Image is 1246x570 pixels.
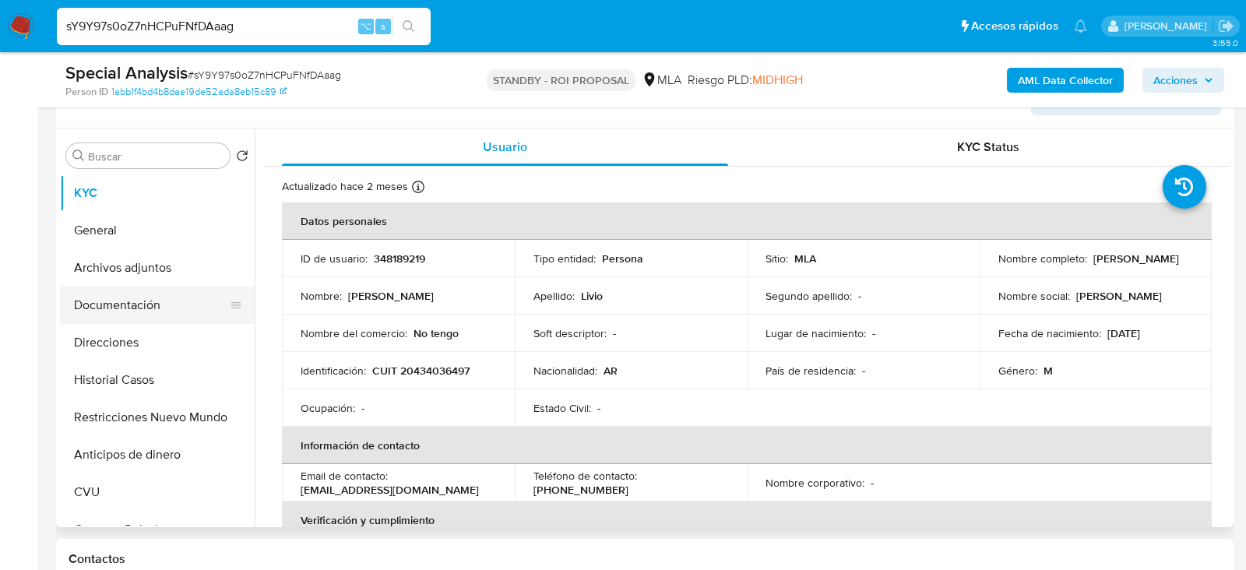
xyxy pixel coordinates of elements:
button: General [60,212,255,249]
button: Historial Casos [60,361,255,399]
p: País de residencia : [766,364,856,378]
p: [EMAIL_ADDRESS][DOMAIN_NAME] [301,483,479,497]
p: Lugar de nacimiento : [766,326,866,340]
p: M [1044,364,1053,378]
h1: Contactos [69,551,1221,567]
input: Buscar usuario o caso... [57,16,431,37]
a: Salir [1218,18,1234,34]
a: Notificaciones [1074,19,1087,33]
p: No tengo [414,326,459,340]
p: Estado Civil : [533,401,591,415]
p: 348189219 [374,252,425,266]
p: [PERSON_NAME] [1076,289,1162,303]
button: Anticipos de dinero [60,436,255,473]
button: Restricciones Nuevo Mundo [60,399,255,436]
button: CVU [60,473,255,511]
p: Tipo entidad : [533,252,596,266]
p: [PERSON_NAME] [348,289,434,303]
p: Nombre corporativo : [766,476,864,490]
p: Persona [602,252,643,266]
span: s [381,19,385,33]
p: Fecha de nacimiento : [998,326,1101,340]
b: Special Analysis [65,60,188,85]
button: KYC [60,174,255,212]
p: Teléfono de contacto : [533,469,637,483]
p: Género : [998,364,1037,378]
p: Ocupación : [301,401,355,415]
p: - [613,326,616,340]
span: 3.155.0 [1213,37,1238,49]
th: Información de contacto [282,427,1212,464]
p: AR [604,364,618,378]
p: CUIT 20434036497 [372,364,470,378]
p: ID de usuario : [301,252,368,266]
button: Archivos adjuntos [60,249,255,287]
p: Segundo apellido : [766,289,852,303]
button: AML Data Collector [1007,68,1124,93]
b: Person ID [65,85,108,99]
p: Nombre : [301,289,342,303]
p: lourdes.morinigo@mercadolibre.com [1125,19,1213,33]
span: # sY9Y97s0oZ7nHCPuFNfDAaag [188,67,341,83]
span: Acciones [1153,68,1198,93]
p: Nombre completo : [998,252,1087,266]
button: Buscar [72,150,85,162]
span: Riesgo PLD: [688,72,803,89]
div: MLA [642,72,681,89]
p: - [361,401,364,415]
span: KYC Status [957,138,1019,156]
button: Direcciones [60,324,255,361]
span: Usuario [483,138,527,156]
span: ⌥ [360,19,371,33]
button: Volver al orden por defecto [236,150,248,167]
a: 1abb1f4bd4b8dae19de52ada8eb15c89 [111,85,287,99]
p: Actualizado hace 2 meses [282,179,408,194]
p: Identificación : [301,364,366,378]
p: Soft descriptor : [533,326,607,340]
p: Nombre social : [998,289,1070,303]
button: search-icon [392,16,424,37]
p: - [872,326,875,340]
p: Sitio : [766,252,788,266]
button: Documentación [60,287,242,324]
span: Accesos rápidos [971,18,1058,34]
p: - [858,289,861,303]
p: STANDBY - ROI PROPOSAL [487,69,635,91]
p: MLA [794,252,816,266]
span: MIDHIGH [752,71,803,89]
p: Livio [581,289,603,303]
p: [PHONE_NUMBER] [533,483,628,497]
p: Apellido : [533,289,575,303]
b: AML Data Collector [1018,68,1113,93]
p: - [871,476,874,490]
p: - [862,364,865,378]
th: Datos personales [282,202,1212,240]
p: [DATE] [1107,326,1140,340]
p: Nombre del comercio : [301,326,407,340]
p: - [597,401,600,415]
button: Cruces y Relaciones [60,511,255,548]
button: Acciones [1142,68,1224,93]
p: Nacionalidad : [533,364,597,378]
p: Email de contacto : [301,469,388,483]
input: Buscar [88,150,224,164]
p: [PERSON_NAME] [1093,252,1179,266]
th: Verificación y cumplimiento [282,501,1212,539]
